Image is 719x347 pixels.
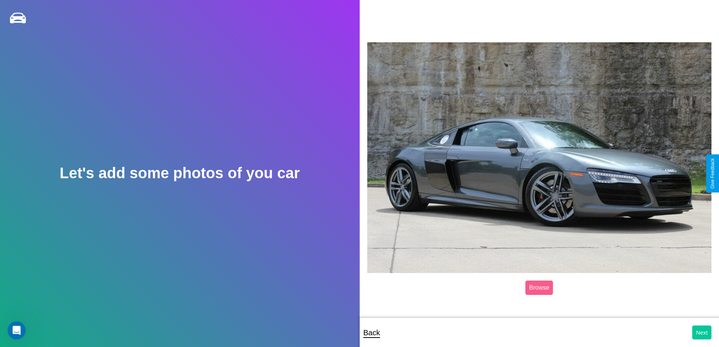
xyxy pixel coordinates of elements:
label: Browse [525,281,553,295]
iframe: Intercom live chat [8,321,26,339]
img: posted [367,42,712,273]
h2: Let's add some photos of you car [60,165,300,182]
button: Next [692,325,711,339]
p: Back [363,326,380,339]
div: Give Feedback [710,158,715,189]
